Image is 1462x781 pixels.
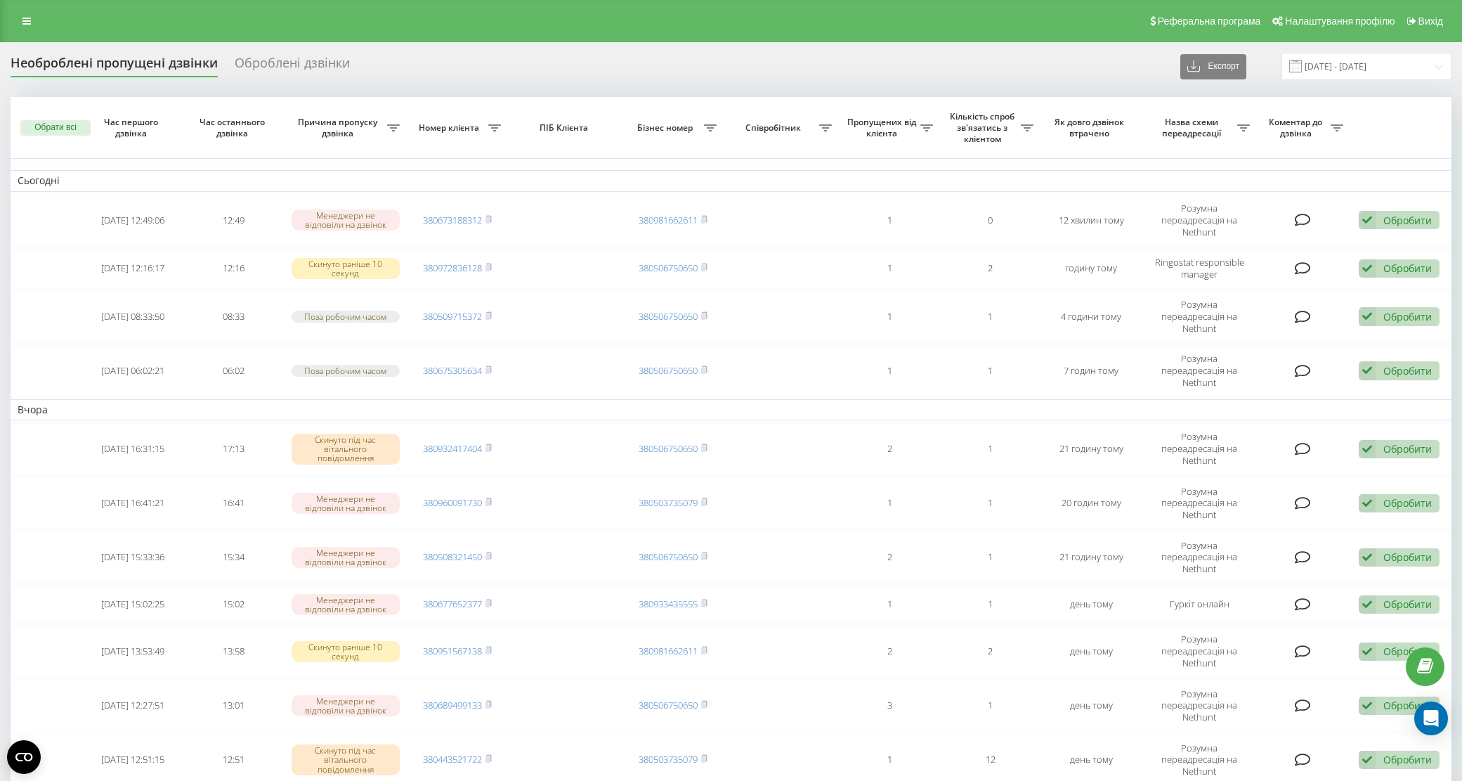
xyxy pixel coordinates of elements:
[630,122,705,134] span: Бізнес номер
[639,214,698,226] a: 380981662611
[1414,702,1448,735] div: Open Intercom Messenger
[1052,117,1130,138] span: Як довго дзвінок втрачено
[423,262,482,274] a: 380972836128
[423,598,482,610] a: 380677652377
[1383,364,1432,377] div: Обробити
[292,117,387,138] span: Причина пропуску дзвінка
[639,364,698,377] a: 380506750650
[235,56,350,77] div: Оброблені дзвінки
[292,744,400,775] div: Скинуто під час вітального повідомлення
[183,586,285,623] td: 15:02
[639,496,698,509] a: 380503735079
[1142,345,1257,396] td: Розумна переадресація на Nethunt
[11,170,1451,191] td: Сьогодні
[292,594,400,615] div: Менеджери не відповіли на дзвінок
[423,753,482,766] a: 380443521722
[839,531,940,583] td: 2
[7,740,41,774] button: Open CMP widget
[1040,249,1142,288] td: годину тому
[83,291,184,342] td: [DATE] 08:33:50
[423,699,482,711] a: 380689499133
[1158,15,1261,27] span: Реферальна програма
[423,214,482,226] a: 380673188312
[1383,753,1432,766] div: Обробити
[1285,15,1395,27] span: Налаштування профілю
[639,550,698,563] a: 380506750650
[839,586,940,623] td: 1
[940,626,1041,677] td: 2
[423,310,482,323] a: 380509715372
[1383,550,1432,564] div: Обробити
[83,531,184,583] td: [DATE] 15:33:36
[839,680,940,731] td: 3
[83,195,184,246] td: [DATE] 12:49:06
[940,423,1041,475] td: 1
[1142,586,1257,623] td: Гуркіт онлайн
[1418,15,1443,27] span: Вихід
[292,547,400,568] div: Менеджери не відповіли на дзвінок
[1383,496,1432,510] div: Обробити
[1040,477,1142,529] td: 20 годин тому
[1040,423,1142,475] td: 21 годину тому
[639,753,698,766] a: 380503735079
[183,249,285,288] td: 12:16
[1142,477,1257,529] td: Розумна переадресація на Nethunt
[83,680,184,731] td: [DATE] 12:27:51
[1040,586,1142,623] td: день тому
[1040,626,1142,677] td: день тому
[292,311,400,323] div: Поза робочим часом
[83,477,184,529] td: [DATE] 16:41:21
[183,345,285,396] td: 06:02
[292,258,400,279] div: Скинуто раніше 10 секунд
[846,117,920,138] span: Пропущених від клієнта
[639,442,698,455] a: 380506750650
[1149,117,1237,138] span: Назва схеми переадресації
[423,550,482,563] a: 380508321450
[940,531,1041,583] td: 1
[183,531,285,583] td: 15:34
[11,56,218,77] div: Необроблені пропущені дзвінки
[1383,262,1432,275] div: Обробити
[183,680,285,731] td: 13:01
[1142,195,1257,246] td: Розумна переадресація на Nethunt
[292,209,400,231] div: Менеджери не відповіли на дзвінок
[839,249,940,288] td: 1
[83,626,184,677] td: [DATE] 13:53:49
[423,442,482,455] a: 380932417404
[940,195,1041,246] td: 0
[1142,423,1257,475] td: Розумна переадресація на Nethunt
[1142,531,1257,583] td: Розумна переадресація на Nethunt
[20,120,91,136] button: Обрати всі
[83,586,184,623] td: [DATE] 15:02:25
[940,345,1041,396] td: 1
[1142,249,1257,288] td: Ringostat responsible manager
[1040,345,1142,396] td: 7 годин тому
[423,496,482,509] a: 380960091730
[1383,310,1432,323] div: Обробити
[423,645,482,657] a: 380951567138
[947,111,1022,144] span: Кількість спроб зв'язатись з клієнтом
[940,586,1041,623] td: 1
[1040,291,1142,342] td: 4 години тому
[940,291,1041,342] td: 1
[195,117,273,138] span: Час останнього дзвінка
[940,477,1041,529] td: 1
[183,477,285,529] td: 16:41
[940,249,1041,288] td: 2
[639,699,698,711] a: 380506750650
[639,598,698,610] a: 380933435555
[639,645,698,657] a: 380981662611
[839,195,940,246] td: 1
[292,695,400,716] div: Менеджери не відповіли на дзвінок
[183,195,285,246] td: 12:49
[1142,680,1257,731] td: Розумна переадресація на Nethunt
[1142,291,1257,342] td: Розумна переадресація на Nethunt
[1383,645,1432,658] div: Обробити
[1383,699,1432,712] div: Обробити
[1040,680,1142,731] td: день тому
[423,364,482,377] a: 380675305634
[1040,531,1142,583] td: 21 годину тому
[1142,626,1257,677] td: Розумна переадресація на Nethunt
[839,477,940,529] td: 1
[414,122,488,134] span: Номер клієнта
